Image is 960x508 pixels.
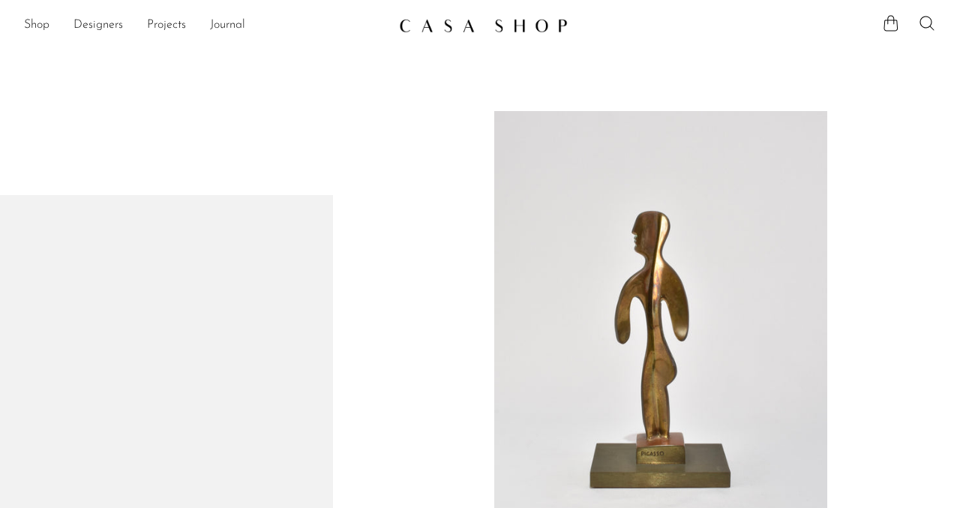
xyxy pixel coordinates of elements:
[24,13,387,38] nav: Desktop navigation
[147,16,186,35] a: Projects
[73,16,123,35] a: Designers
[24,16,49,35] a: Shop
[210,16,245,35] a: Journal
[24,13,387,38] ul: NEW HEADER MENU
